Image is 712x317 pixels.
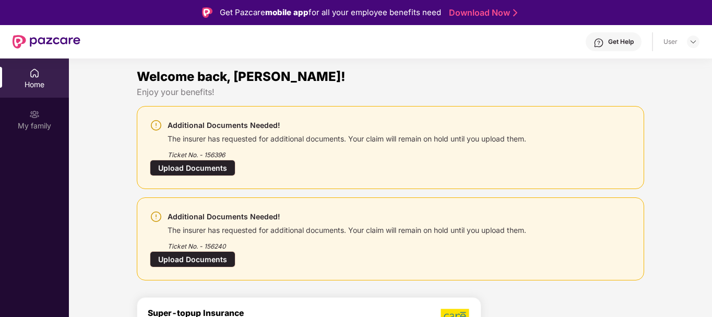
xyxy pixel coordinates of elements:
strong: mobile app [265,7,308,17]
div: Upload Documents [150,251,235,267]
div: Additional Documents Needed! [168,210,526,223]
img: New Pazcare Logo [13,35,80,49]
div: Ticket No. - 156396 [168,144,526,160]
img: svg+xml;base64,PHN2ZyB3aWR0aD0iMjAiIGhlaWdodD0iMjAiIHZpZXdCb3g9IjAgMCAyMCAyMCIgZmlsbD0ibm9uZSIgeG... [29,109,40,120]
div: User [663,38,678,46]
span: Welcome back, [PERSON_NAME]! [137,69,346,84]
img: svg+xml;base64,PHN2ZyBpZD0iV2FybmluZ18tXzI0eDI0IiBkYXRhLW5hbWU9Ildhcm5pbmcgLSAyNHgyNCIgeG1sbnM9Im... [150,119,162,132]
img: svg+xml;base64,PHN2ZyBpZD0iRHJvcGRvd24tMzJ4MzIiIHhtbG5zPSJodHRwOi8vd3d3LnczLm9yZy8yMDAwL3N2ZyIgd2... [689,38,697,46]
img: Logo [202,7,212,18]
img: svg+xml;base64,PHN2ZyBpZD0iSGVscC0zMngzMiIgeG1sbnM9Imh0dHA6Ly93d3cudzMub3JnLzIwMDAvc3ZnIiB3aWR0aD... [594,38,604,48]
div: The insurer has requested for additional documents. Your claim will remain on hold until you uplo... [168,132,526,144]
div: Ticket No. - 156240 [168,235,526,251]
img: svg+xml;base64,PHN2ZyBpZD0iV2FybmluZ18tXzI0eDI0IiBkYXRhLW5hbWU9Ildhcm5pbmcgLSAyNHgyNCIgeG1sbnM9Im... [150,210,162,223]
a: Download Now [449,7,514,18]
img: Stroke [513,7,517,18]
div: Get Help [608,38,634,46]
div: Additional Documents Needed! [168,119,526,132]
div: Get Pazcare for all your employee benefits need [220,6,441,19]
div: Enjoy your benefits! [137,87,644,98]
div: The insurer has requested for additional documents. Your claim will remain on hold until you uplo... [168,223,526,235]
img: svg+xml;base64,PHN2ZyBpZD0iSG9tZSIgeG1sbnM9Imh0dHA6Ly93d3cudzMub3JnLzIwMDAvc3ZnIiB3aWR0aD0iMjAiIG... [29,68,40,78]
div: Upload Documents [150,160,235,176]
